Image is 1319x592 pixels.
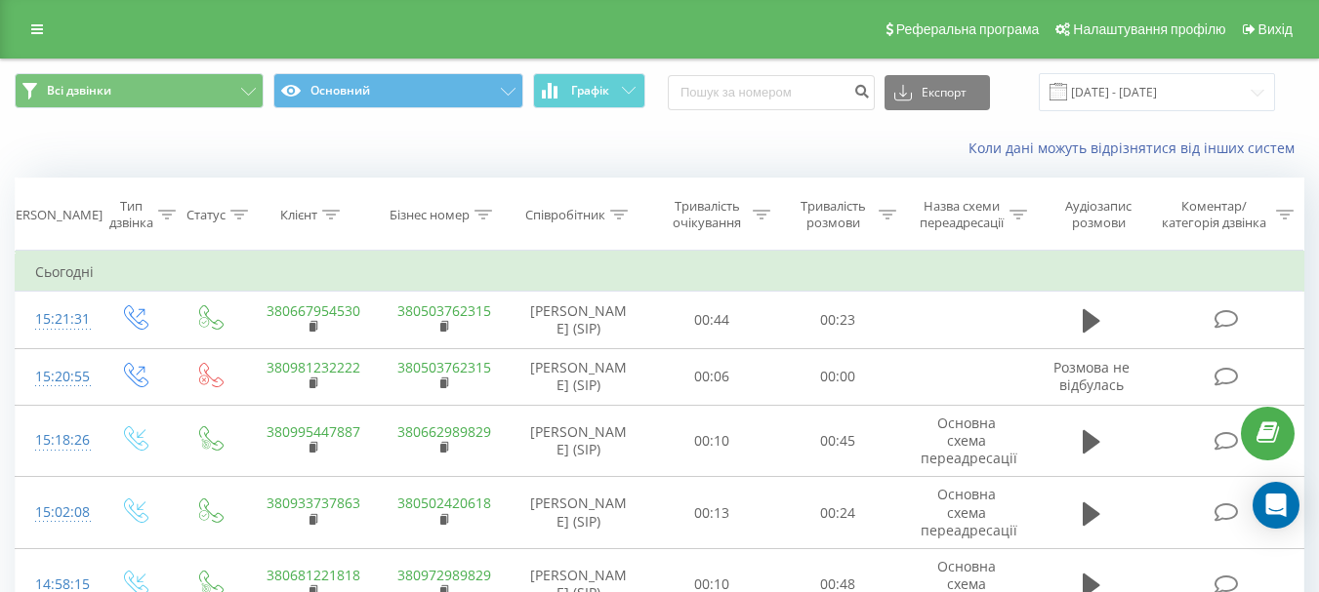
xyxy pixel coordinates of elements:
div: Бізнес номер [390,207,470,223]
a: 380972989829 [397,566,491,584]
td: 00:13 [649,477,775,549]
td: [PERSON_NAME] (SIP) [509,348,649,405]
div: Тип дзвінка [109,198,153,231]
div: Тривалість розмови [793,198,874,231]
td: [PERSON_NAME] (SIP) [509,292,649,348]
td: 00:06 [649,348,775,405]
div: 15:02:08 [35,493,76,532]
a: 380662989829 [397,422,491,441]
a: 380502420618 [397,493,491,512]
td: [PERSON_NAME] (SIP) [509,405,649,477]
span: Графік [571,84,609,98]
div: Тривалість очікування [667,198,748,231]
div: Статус [186,207,226,223]
div: Назва схеми переадресації [919,198,1005,231]
a: 380981232222 [267,358,360,376]
td: Основна схема переадресації [901,405,1032,477]
td: 00:23 [775,292,901,348]
div: 15:18:26 [35,421,76,459]
span: Вихід [1258,21,1293,37]
span: Реферальна програма [896,21,1040,37]
td: 00:44 [649,292,775,348]
a: 380681221818 [267,566,360,584]
div: 15:21:31 [35,300,76,338]
div: 15:20:55 [35,358,76,396]
td: 00:45 [775,405,901,477]
a: 380995447887 [267,422,360,441]
button: Основний [273,73,522,108]
button: Графік [533,73,645,108]
div: [PERSON_NAME] [4,207,103,223]
div: Аудіозапис розмови [1050,198,1148,231]
div: Співробітник [525,207,605,223]
a: 380503762315 [397,301,491,320]
td: [PERSON_NAME] (SIP) [509,477,649,549]
a: 380667954530 [267,301,360,320]
td: Основна схема переадресації [901,477,1032,549]
a: 380933737863 [267,493,360,512]
td: 00:00 [775,348,901,405]
span: Всі дзвінки [47,83,111,99]
input: Пошук за номером [668,75,875,110]
span: Налаштування профілю [1073,21,1225,37]
button: Експорт [885,75,990,110]
td: Сьогодні [16,253,1304,292]
a: Коли дані можуть відрізнятися вiд інших систем [969,138,1304,157]
div: Open Intercom Messenger [1253,482,1299,529]
button: Всі дзвінки [15,73,264,108]
div: Клієнт [280,207,317,223]
td: 00:10 [649,405,775,477]
a: 380503762315 [397,358,491,376]
td: 00:24 [775,477,901,549]
div: Коментар/категорія дзвінка [1157,198,1271,231]
span: Розмова не відбулась [1053,358,1130,394]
